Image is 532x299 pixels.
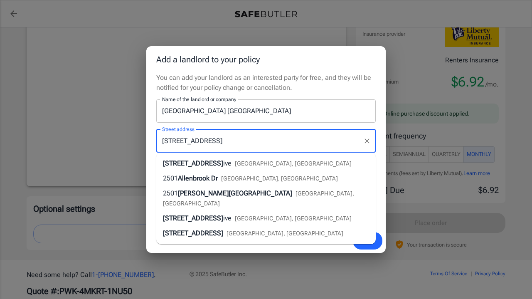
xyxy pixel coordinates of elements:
span: [PERSON_NAME][GEOGRAPHIC_DATA] [178,189,292,197]
span: [STREET_ADDRESS] [163,214,223,222]
span: [GEOGRAPHIC_DATA], [GEOGRAPHIC_DATA] [235,215,352,222]
h2: Add a landlord to your policy [146,46,386,73]
span: [GEOGRAPHIC_DATA], [GEOGRAPHIC_DATA] [221,175,338,182]
span: [STREET_ADDRESS] [163,159,223,167]
span: ive [223,159,232,167]
span: 2501 [163,174,178,182]
button: Clear [361,135,373,147]
span: ive [223,214,232,222]
span: 2501 [163,189,178,197]
label: Street address [162,126,195,133]
span: [GEOGRAPHIC_DATA], [GEOGRAPHIC_DATA] [235,160,352,167]
p: You can add your landlord as an interested party for free, and they will be notified for your pol... [156,73,376,93]
span: Allenbrook Dr [178,174,218,182]
label: Name of the landlord or company [162,96,236,103]
span: [GEOGRAPHIC_DATA], [GEOGRAPHIC_DATA] [227,230,343,237]
span: [STREET_ADDRESS] [163,229,223,237]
